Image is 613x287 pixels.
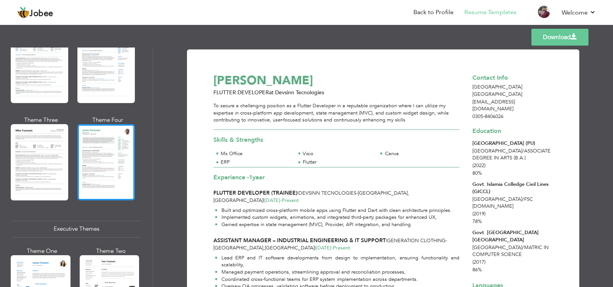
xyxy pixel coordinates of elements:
[472,229,549,243] div: Govt. [GEOGRAPHIC_DATA] [GEOGRAPHIC_DATA]
[472,98,515,113] span: [EMAIL_ADDRESS][DOMAIN_NAME]
[303,150,373,157] div: Visio
[472,84,522,90] span: [GEOGRAPHIC_DATA]
[522,196,524,203] span: /
[12,221,141,237] div: Executive Themes
[263,197,264,204] span: |
[221,150,291,157] div: Ms Office
[522,148,524,154] span: /
[215,221,452,228] li: Gained expertise in state management (MVC), Provider, API integration, and handling
[215,254,459,269] li: Lead ERP and IT software developments from design to implementation, ensuring functionality and s...
[446,237,447,244] span: -
[30,10,53,18] span: Jobee
[472,113,503,120] span: 0305-8406026
[17,7,53,19] a: Jobee
[358,190,408,197] span: [GEOGRAPHIC_DATA]
[472,162,485,169] span: (2022)
[298,190,356,197] span: Devsinn Tecnologies
[249,173,252,182] span: 1
[331,244,333,251] span: -
[303,159,373,166] div: Flutter
[408,190,409,197] span: ,
[538,6,550,18] img: Profile Img
[213,136,263,144] span: Skills & Strengths
[472,170,482,177] span: 80%
[562,8,596,17] a: Welcome
[215,207,452,214] li: Built and optimized cross-platform mobile apps using Flutter and Dart with clean architecture pri...
[472,127,501,135] span: Education
[280,197,282,204] span: -
[81,247,141,255] div: Theme Two
[249,173,265,182] label: year
[464,8,516,17] a: Resume Templates
[472,266,482,273] span: 86%
[531,29,588,46] a: Download
[386,237,387,244] span: |
[264,197,299,204] span: [DATE] Present
[269,89,324,96] span: at Devsinn Tecnologies
[213,237,386,244] span: ASSISTANT MANAGER – INDUSTRIAL ENGINEERING & IT SUPPORT
[215,276,459,283] li: Coordinated cross-functional teams for ERP system implementation across departments.
[472,259,485,266] span: (2017)
[472,196,533,210] span: [GEOGRAPHIC_DATA] FSC [DOMAIN_NAME]
[522,244,524,251] span: /
[221,159,291,166] div: ERP
[209,72,472,89] div: [PERSON_NAME]
[472,244,549,258] span: [GEOGRAPHIC_DATA] MATRIC IN COMPUTER SCIENCE
[213,189,297,197] span: FLUTTER DEVELOPER (TRAINEE)
[213,173,459,184] div: Experience -
[213,244,263,251] span: [GEOGRAPHIC_DATA]
[472,210,485,217] span: (2019)
[413,8,454,17] a: Back to Profile
[79,116,136,124] div: Theme Four
[472,148,551,162] span: [GEOGRAPHIC_DATA] ASSOCIATE DEGREE IN ARTS (B.A.)
[316,244,350,251] span: [DATE] Present
[356,190,358,197] span: -
[472,140,549,147] div: [GEOGRAPHIC_DATA] (PU)
[213,89,269,96] span: FLUTTER DEVELOPER
[297,190,298,197] span: |
[472,74,508,82] span: Contact Info
[17,7,30,19] img: jobee.io
[315,244,316,251] span: |
[215,214,452,221] li: Implemented custom widgets, animations, and integrated third-party packages for enhanced UX,
[387,237,446,244] span: Generation Clothing
[213,197,263,204] span: [GEOGRAPHIC_DATA]
[215,269,459,276] li: Managed payment operations, streamlining approval and reconciliation processes,
[472,181,549,195] div: Govt. Islamia Colledge Civil Lines (GICCL)
[385,150,455,157] div: Canva
[472,91,522,98] span: [GEOGRAPHIC_DATA]
[213,102,459,124] div: To secure a challenging position as a Flutter Developer in a reputable organization where I can u...
[472,218,482,225] span: 78%
[263,244,265,251] span: ,
[12,116,70,124] div: Theme Three
[12,247,72,255] div: Theme One
[265,244,315,251] span: [GEOGRAPHIC_DATA]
